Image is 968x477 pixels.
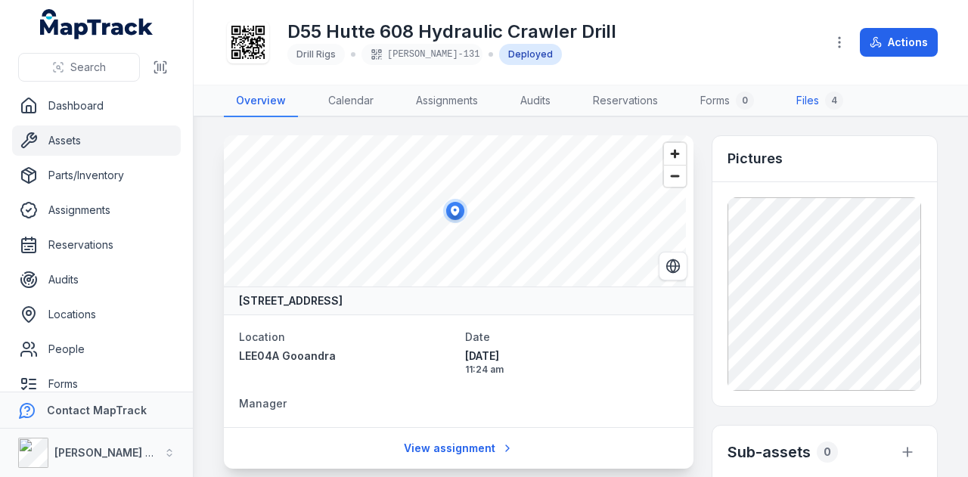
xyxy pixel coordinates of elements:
a: Assignments [404,85,490,117]
div: 0 [817,441,838,463]
canvas: Map [224,135,686,287]
button: Actions [860,28,938,57]
div: 0 [736,91,754,110]
button: Switch to Satellite View [659,252,687,280]
strong: [PERSON_NAME] Group [54,446,178,459]
a: Forms [12,369,181,399]
button: Zoom in [664,143,686,165]
span: Search [70,60,106,75]
a: Locations [12,299,181,330]
time: 03/06/2025, 11:24:17 am [465,348,679,376]
a: Overview [224,85,298,117]
a: Assignments [12,195,181,225]
a: View assignment [394,434,523,463]
span: Location [239,330,285,343]
h2: Sub-assets [728,441,811,463]
span: 11:24 am [465,364,679,376]
a: Audits [508,85,563,117]
a: Forms0 [688,85,766,117]
span: LEE04A Gooandra [239,349,336,362]
span: Manager [239,397,287,410]
a: People [12,334,181,364]
a: Audits [12,265,181,295]
span: Drill Rigs [296,48,336,60]
a: Parts/Inventory [12,160,181,190]
h3: Pictures [728,148,783,169]
div: Deployed [499,44,562,65]
a: Calendar [316,85,386,117]
a: Assets [12,125,181,156]
div: 4 [825,91,843,110]
strong: [STREET_ADDRESS] [239,293,343,308]
a: MapTrack [40,9,154,39]
a: Reservations [12,230,181,260]
a: Files4 [784,85,855,117]
a: Dashboard [12,91,181,121]
button: Zoom out [664,165,686,187]
div: [PERSON_NAME]-131 [361,44,482,65]
button: Search [18,53,140,82]
a: LEE04A Gooandra [239,348,453,364]
strong: Contact MapTrack [47,404,147,417]
a: Reservations [581,85,670,117]
span: [DATE] [465,348,679,364]
h1: D55 Hutte 608 Hydraulic Crawler Drill [287,20,616,44]
span: Date [465,330,490,343]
